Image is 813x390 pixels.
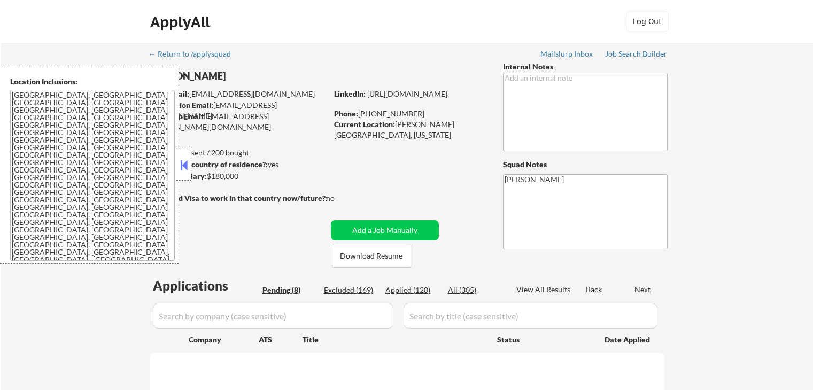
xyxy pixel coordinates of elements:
a: Job Search Builder [605,50,668,60]
a: ← Return to /applysquad [149,50,241,60]
a: Mailslurp Inbox [540,50,594,60]
div: no [326,193,357,204]
div: Pending (8) [262,285,316,295]
div: Squad Notes [503,159,668,170]
div: ATS [259,334,303,345]
div: [PHONE_NUMBER] [334,108,485,119]
div: Date Applied [605,334,652,345]
div: yes [149,159,324,170]
a: [URL][DOMAIN_NAME] [367,89,447,98]
div: $180,000 [149,171,327,182]
div: [PERSON_NAME][GEOGRAPHIC_DATA], [US_STATE] [334,119,485,140]
button: Download Resume [332,244,411,268]
div: 128 sent / 200 bought [149,147,327,158]
strong: Phone: [334,109,358,118]
div: View All Results [516,284,574,295]
div: Excluded (169) [324,285,377,295]
div: Status [497,330,589,349]
div: Applied (128) [385,285,439,295]
div: [EMAIL_ADDRESS][DOMAIN_NAME] [150,89,327,99]
div: All (305) [448,285,501,295]
div: Back [586,284,603,295]
strong: Can work in country of residence?: [149,160,268,169]
div: ← Return to /applysquad [149,50,241,58]
button: Log Out [626,11,669,32]
div: Next [634,284,652,295]
div: Location Inclusions: [10,76,175,87]
div: Internal Notes [503,61,668,72]
div: [PERSON_NAME] [150,69,369,83]
strong: LinkedIn: [334,89,366,98]
strong: Current Location: [334,120,395,129]
button: Add a Job Manually [331,220,439,240]
div: Title [303,334,487,345]
div: Mailslurp Inbox [540,50,594,58]
div: ApplyAll [150,13,213,31]
div: Job Search Builder [605,50,668,58]
input: Search by company (case sensitive) [153,303,393,329]
div: Applications [153,279,259,292]
strong: Will need Visa to work in that country now/future?: [150,193,328,202]
div: Company [189,334,259,345]
div: [EMAIL_ADDRESS][DOMAIN_NAME] [150,100,327,121]
input: Search by title (case sensitive) [404,303,657,329]
div: [EMAIL_ADDRESS][PERSON_NAME][DOMAIN_NAME] [150,111,327,132]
